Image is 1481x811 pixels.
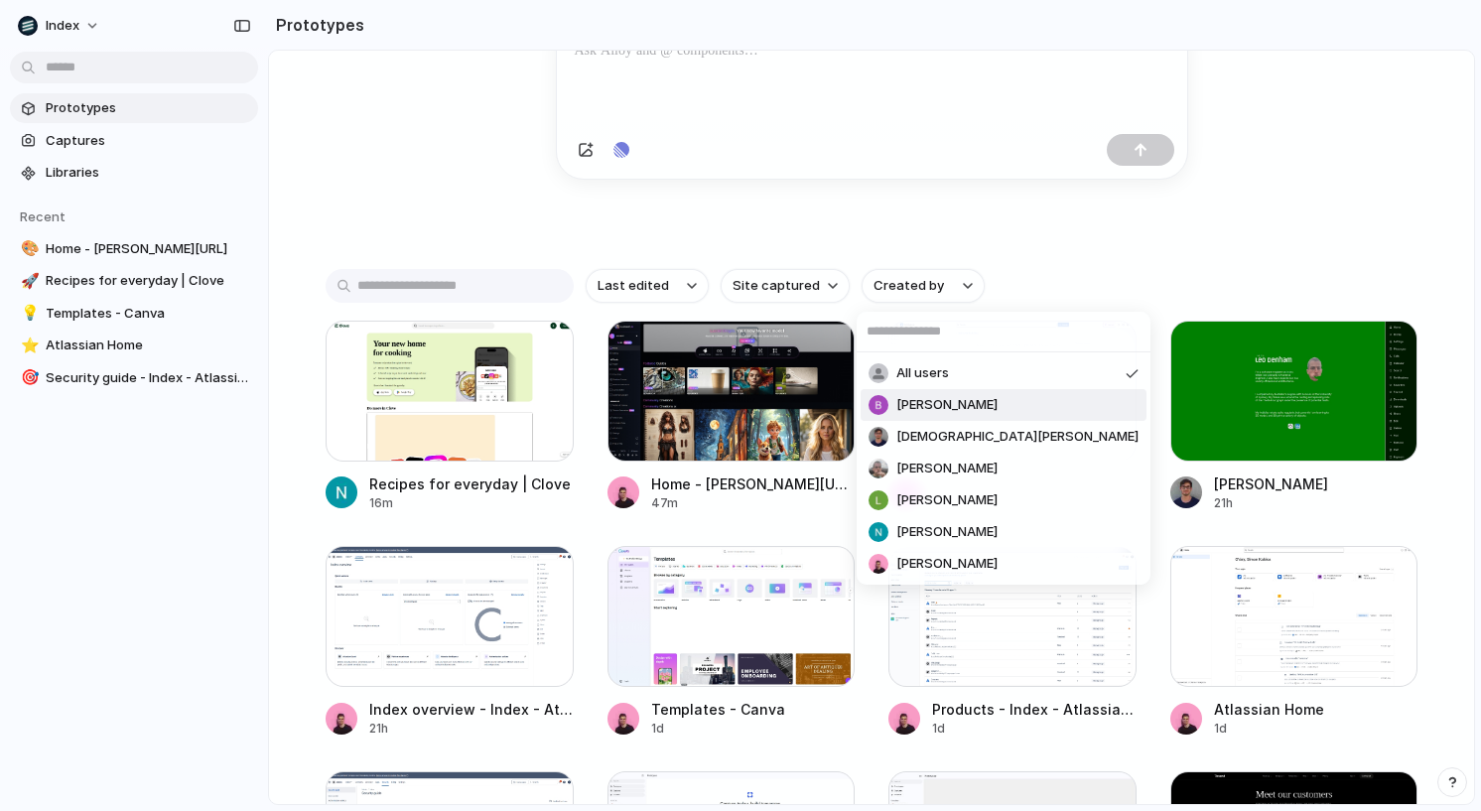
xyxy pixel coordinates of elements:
span: [PERSON_NAME] [896,490,998,510]
span: [PERSON_NAME] [896,554,998,574]
span: [DEMOGRAPHIC_DATA][PERSON_NAME] [896,427,1139,447]
span: [PERSON_NAME] [896,395,998,415]
span: [PERSON_NAME] [896,522,998,542]
span: [PERSON_NAME] [896,459,998,478]
span: All users [896,363,949,383]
